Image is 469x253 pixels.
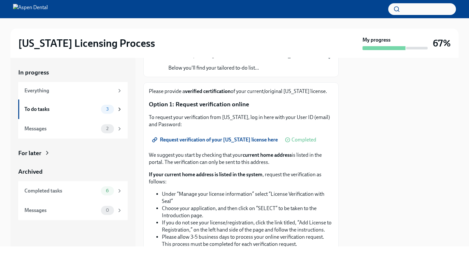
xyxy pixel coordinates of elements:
strong: current home address [243,152,292,158]
li: Choose your application, and then click on “SELECT” to be taken to the Introduction page. [162,205,333,219]
li: Under “Manage your license information” select “License Verification with Seal” [162,191,333,205]
a: Everything [18,82,128,100]
span: 6 [102,188,113,193]
div: Completed tasks [24,187,98,194]
strong: My progress [362,36,391,44]
p: , request the verification as follows: [149,171,333,185]
span: Request verification of your [US_STATE] license here [153,137,278,143]
h3: 67% [433,37,451,49]
li: Please allow 3-5 business days to process your online verification request. This process must be ... [162,233,333,248]
a: Messages0 [18,201,128,220]
span: Completed [291,137,316,142]
a: Messages2 [18,119,128,139]
div: Everything [24,87,114,94]
a: Archived [18,167,128,176]
a: In progress [18,68,128,77]
div: Messages [24,207,98,214]
div: For later [18,149,41,157]
h2: [US_STATE] Licensing Process [18,37,155,50]
span: 2 [102,126,112,131]
div: Messages [24,125,98,132]
p: We suggest you start by checking that your is listed in the portal. The verification can only be ... [149,152,333,166]
strong: If your current home address is listed in the system [149,171,263,178]
p: Below you'll find your tailored to-do list... [168,64,308,72]
p: Option 1: Request verification online [149,100,333,109]
p: Please provide a of your current/original [US_STATE] license. [149,88,333,95]
a: To do tasks3 [18,100,128,119]
a: For later [18,149,128,157]
img: Aspen Dental [13,4,48,14]
strong: verified certification [185,88,231,94]
span: 0 [102,208,113,213]
a: Request verification of your [US_STATE] license here [149,133,282,146]
span: 3 [102,107,113,112]
a: Completed tasks6 [18,181,128,201]
p: To request your verification from [US_STATE], log in here with your User ID (email) and Password: [149,114,333,128]
li: If you do not see your license/registration, click the link titled, “Add License to Registration,... [162,219,333,233]
div: To do tasks [24,106,98,113]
